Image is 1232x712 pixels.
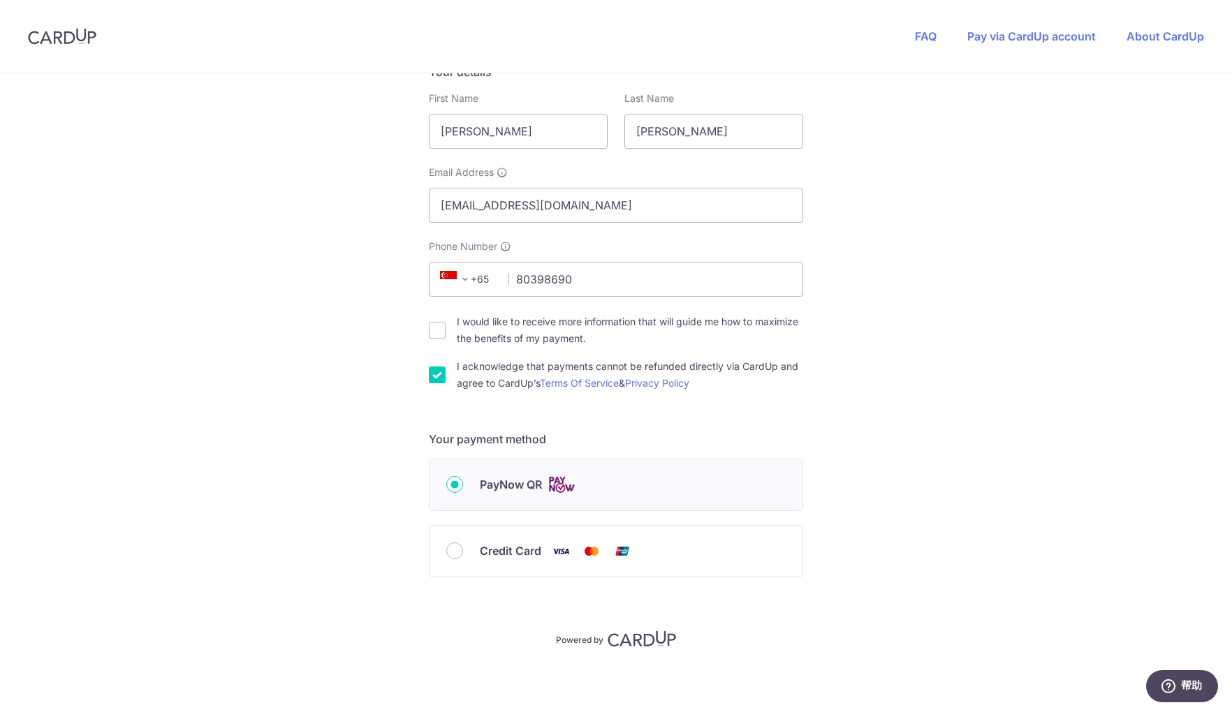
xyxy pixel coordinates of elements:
span: +65 [436,271,499,288]
input: Email address [429,188,803,223]
span: Email Address [429,165,494,179]
img: Cards logo [548,476,575,494]
img: Visa [547,542,575,560]
span: Credit Card [480,542,541,559]
iframe: 打开一个小组件，您可以在其中找到更多信息 [1145,670,1218,705]
input: Last name [624,114,803,149]
a: About CardUp [1127,29,1204,43]
img: Union Pay [608,542,636,560]
span: +65 [440,271,474,288]
p: Powered by [556,632,603,646]
label: I would like to receive more information that will guide me how to maximize the benefits of my pa... [457,313,803,347]
input: First name [429,114,608,149]
a: Pay via CardUp account [967,29,1096,43]
label: Last Name [624,91,674,105]
div: Credit Card Visa Mastercard Union Pay [446,542,786,560]
span: PayNow QR [480,476,542,493]
a: Privacy Policy [625,377,689,389]
a: FAQ [915,29,937,43]
a: Terms Of Service [540,377,619,389]
label: First Name [429,91,478,105]
img: Mastercard [578,542,606,560]
img: CardUp [28,28,96,45]
h5: Your payment method [429,431,803,447]
label: I acknowledge that payments cannot be refunded directly via CardUp and agree to CardUp’s & [457,358,803,392]
span: Phone Number [429,239,497,253]
div: PayNow QR Cards logo [446,476,786,494]
img: CardUp [608,630,676,647]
